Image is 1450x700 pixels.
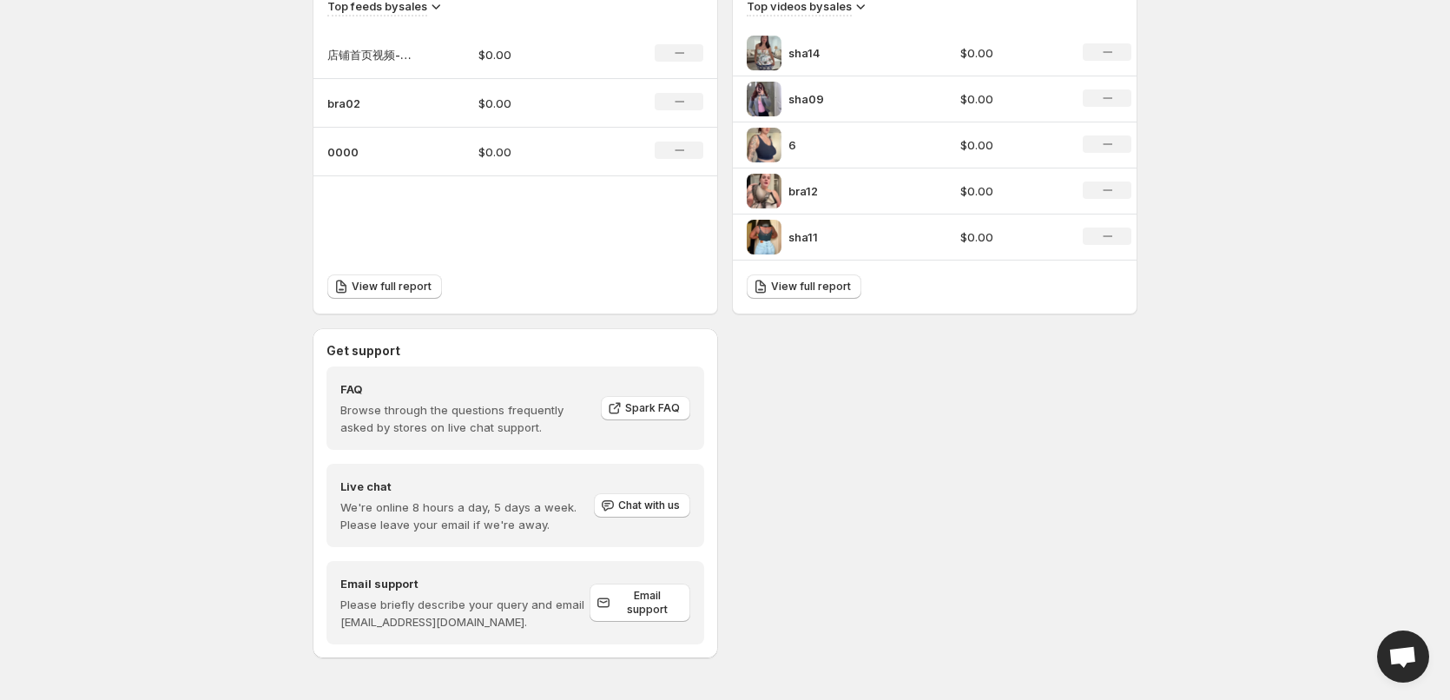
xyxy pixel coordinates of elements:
[327,95,414,112] p: bra02
[960,228,1063,246] p: $0.00
[614,589,680,617] span: Email support
[594,493,690,518] button: Chat with us
[478,95,602,112] p: $0.00
[771,280,851,294] span: View full report
[747,274,861,299] a: View full report
[788,182,919,200] p: bra12
[788,44,919,62] p: sha14
[327,274,442,299] a: View full report
[960,90,1063,108] p: $0.00
[601,396,690,420] a: Spark FAQ
[340,401,589,436] p: Browse through the questions frequently asked by stores on live chat support.
[352,280,432,294] span: View full report
[747,82,781,116] img: sha09
[788,136,919,154] p: 6
[340,596,590,631] p: Please briefly describe your query and email [EMAIL_ADDRESS][DOMAIN_NAME].
[340,478,592,495] h4: Live chat
[327,143,414,161] p: 0000
[960,182,1063,200] p: $0.00
[327,46,414,63] p: 店铺首页视频-产品
[590,584,690,622] a: Email support
[960,136,1063,154] p: $0.00
[788,90,919,108] p: sha09
[478,143,602,161] p: $0.00
[960,44,1063,62] p: $0.00
[340,575,590,592] h4: Email support
[1377,631,1429,683] div: Open chat
[747,174,781,208] img: bra12
[747,220,781,254] img: sha11
[340,499,592,533] p: We're online 8 hours a day, 5 days a week. Please leave your email if we're away.
[625,401,680,415] span: Spark FAQ
[618,499,680,512] span: Chat with us
[340,380,589,398] h4: FAQ
[747,36,781,70] img: sha14
[478,46,602,63] p: $0.00
[747,128,781,162] img: 6
[788,228,919,246] p: sha11
[326,342,400,360] h3: Get support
